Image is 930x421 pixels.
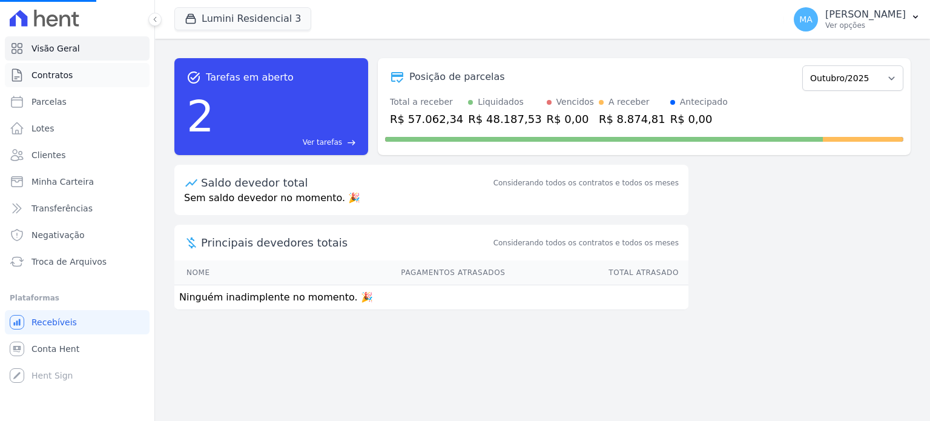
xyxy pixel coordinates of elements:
a: Recebíveis [5,310,150,334]
span: task_alt [186,70,201,85]
span: Troca de Arquivos [31,256,107,268]
span: Minha Carteira [31,176,94,188]
span: east [347,138,356,147]
span: Transferências [31,202,93,214]
div: Saldo devedor total [201,174,491,191]
div: Plataformas [10,291,145,305]
a: Negativação [5,223,150,247]
td: Ninguém inadimplente no momento. 🎉 [174,285,688,310]
th: Pagamentos Atrasados [266,260,506,285]
p: Ver opções [825,21,906,30]
p: [PERSON_NAME] [825,8,906,21]
a: Ver tarefas east [219,137,356,148]
th: Total Atrasado [506,260,688,285]
div: R$ 0,00 [547,111,594,127]
a: Lotes [5,116,150,141]
div: R$ 8.874,81 [599,111,665,127]
span: Clientes [31,149,65,161]
span: Tarefas em aberto [206,70,294,85]
a: Troca de Arquivos [5,250,150,274]
a: Parcelas [5,90,150,114]
span: Principais devedores totais [201,234,491,251]
div: Posição de parcelas [409,70,505,84]
a: Minha Carteira [5,170,150,194]
div: R$ 57.062,34 [390,111,463,127]
a: Contratos [5,63,150,87]
div: Liquidados [478,96,524,108]
span: Recebíveis [31,316,77,328]
div: R$ 0,00 [670,111,728,127]
a: Visão Geral [5,36,150,61]
span: Considerando todos os contratos e todos os meses [493,237,679,248]
div: R$ 48.187,53 [468,111,541,127]
span: Conta Hent [31,343,79,355]
a: Clientes [5,143,150,167]
span: Lotes [31,122,54,134]
div: 2 [186,85,214,148]
div: Total a receber [390,96,463,108]
a: Conta Hent [5,337,150,361]
a: Transferências [5,196,150,220]
div: Considerando todos os contratos e todos os meses [493,177,679,188]
span: Contratos [31,69,73,81]
span: Ver tarefas [303,137,342,148]
button: Lumini Residencial 3 [174,7,311,30]
button: MA [PERSON_NAME] Ver opções [784,2,930,36]
div: A receber [608,96,650,108]
span: Visão Geral [31,42,80,55]
th: Nome [174,260,266,285]
p: Sem saldo devedor no momento. 🎉 [174,191,688,215]
div: Vencidos [556,96,594,108]
span: Parcelas [31,96,67,108]
span: Negativação [31,229,85,241]
div: Antecipado [680,96,728,108]
span: MA [799,15,813,24]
